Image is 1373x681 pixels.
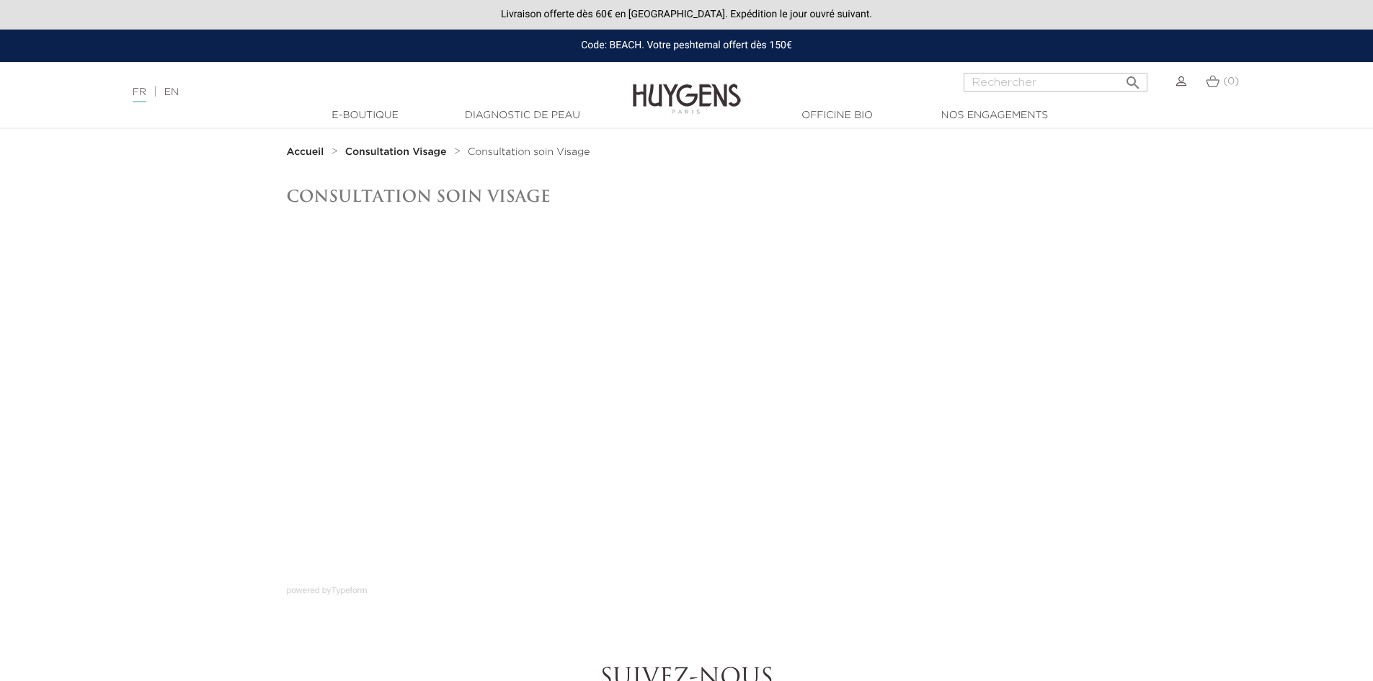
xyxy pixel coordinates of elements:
[1223,76,1239,86] span: (0)
[332,585,368,595] a: Typeform
[633,61,741,116] img: Huygens
[1120,68,1146,88] button: 
[164,87,179,97] a: EN
[287,580,1087,597] div: powered by
[287,220,1087,580] iframe: typeform-embed
[345,147,447,157] strong: Consultation Visage
[450,108,595,123] a: Diagnostic de peau
[125,84,561,101] div: |
[468,146,590,158] a: Consultation soin Visage
[1124,70,1142,87] i: 
[345,146,450,158] a: Consultation Visage
[293,108,437,123] a: E-Boutique
[923,108,1067,123] a: Nos engagements
[964,73,1147,92] input: Rechercher
[765,108,910,123] a: Officine Bio
[133,87,146,102] a: FR
[287,187,1087,205] h1: Consultation soin Visage
[287,147,324,157] strong: Accueil
[287,146,327,158] a: Accueil
[468,147,590,157] span: Consultation soin Visage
